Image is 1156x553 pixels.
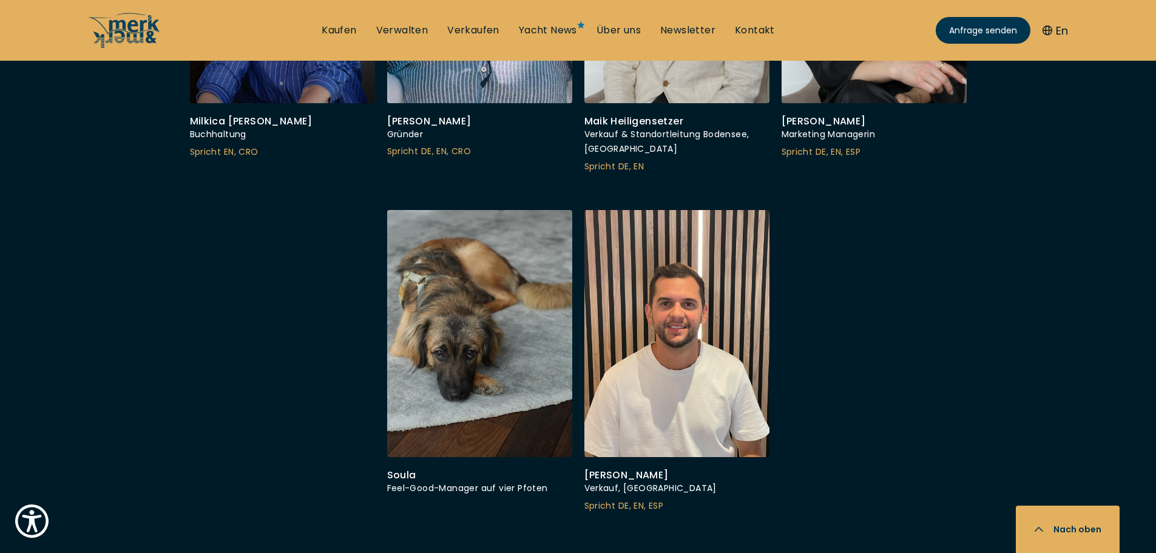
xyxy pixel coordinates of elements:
[190,115,375,127] div: Milkica [PERSON_NAME]
[387,127,572,142] div: Gründer
[782,145,967,160] div: Spricht
[584,499,769,514] div: Spricht
[584,127,769,157] div: Verkauf & Standortleitung Bodensee, [GEOGRAPHIC_DATA]
[660,24,715,37] a: Newsletter
[584,481,769,496] div: Verkauf, [GEOGRAPHIC_DATA]
[1016,506,1120,553] button: Nach oben
[618,160,644,172] span: DE, EN
[519,24,577,37] a: Yacht News
[387,481,572,496] div: Feel-Good-Manager auf vier Pfoten
[735,24,775,37] a: Kontakt
[597,24,641,37] a: Über uns
[322,24,356,37] a: Kaufen
[584,469,769,481] div: [PERSON_NAME]
[12,501,52,541] button: Show Accessibility Preferences
[782,127,967,142] div: Marketing Managerin
[447,24,499,37] a: Verkaufen
[190,127,375,142] div: Buchhaltung
[618,500,663,512] span: DE, EN, ESP
[387,469,572,481] div: Soula
[224,146,259,158] span: EN, CRO
[1043,22,1068,39] button: En
[387,144,572,159] div: Spricht
[387,115,572,127] div: [PERSON_NAME]
[782,115,967,127] div: [PERSON_NAME]
[936,17,1030,44] a: Anfrage senden
[584,160,769,174] div: Spricht
[816,146,860,158] span: DE, EN, ESP
[949,24,1017,37] span: Anfrage senden
[376,24,428,37] a: Verwalten
[190,145,375,160] div: Spricht
[421,145,471,157] span: DE, EN, CRO
[584,115,769,127] div: Maik Heiligensetzer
